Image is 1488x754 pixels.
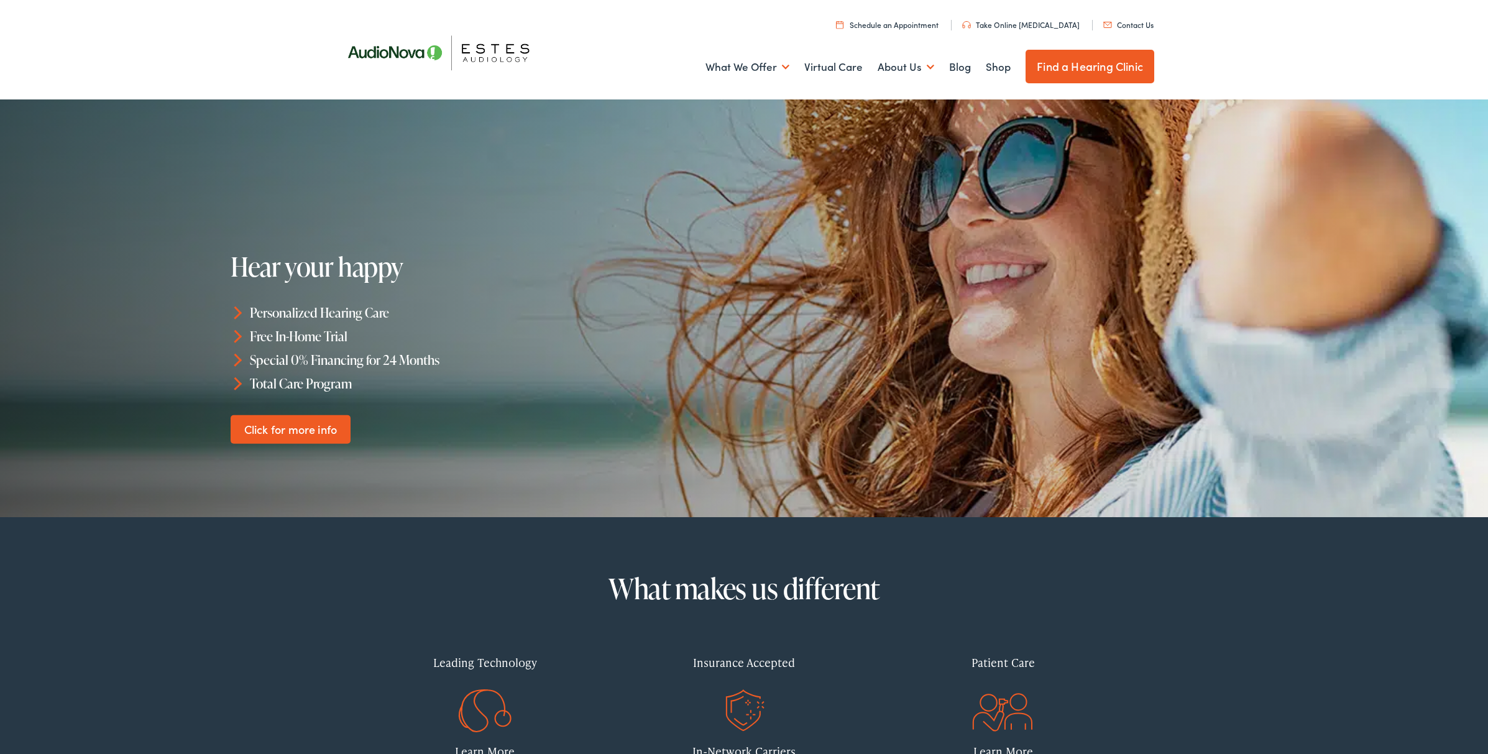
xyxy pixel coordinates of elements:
div: Patient Care [883,644,1123,681]
img: utility icon [836,21,843,29]
a: Virtual Care [804,44,863,90]
li: Personalized Hearing Care [231,301,751,324]
a: Leading Technology [365,644,605,718]
div: Leading Technology [365,644,605,681]
div: Insurance Accepted [624,644,865,681]
a: Shop [986,44,1011,90]
a: What We Offer [705,44,789,90]
a: Find a Hearing Clinic [1026,50,1154,83]
a: Click for more info [231,415,351,444]
a: Contact Us [1103,19,1154,30]
h2: What makes us different [365,573,1123,604]
img: utility icon [1103,22,1112,28]
a: Schedule an Appointment [836,19,939,30]
a: About Us [878,44,934,90]
a: Insurance Accepted [624,644,865,718]
img: utility icon [962,21,971,29]
li: Special 0% Financing for 24 Months [231,348,751,372]
a: Patient Care [883,644,1123,718]
li: Total Care Program [231,371,751,395]
li: Free In-Home Trial [231,324,751,348]
a: Blog [949,44,971,90]
a: Take Online [MEDICAL_DATA] [962,19,1080,30]
h1: Hear your happy [231,252,609,281]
